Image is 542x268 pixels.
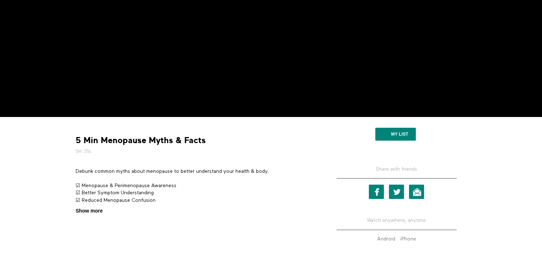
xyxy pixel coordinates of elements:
[409,185,424,199] a: Email
[389,185,404,199] a: Twitter
[375,237,397,242] a: Android
[375,128,416,141] button: My list
[377,237,395,242] strong: Android
[399,237,418,242] a: iPhone
[337,166,457,179] h5: Share with friends
[76,168,316,175] p: Debunk common myths about menopause to better understand your health & body.
[369,185,384,199] a: Facebook
[76,135,206,146] strong: 5 Min Menopause Myths & Facts
[76,148,316,155] h5: 5m 35s
[400,237,416,242] strong: iPhone
[76,182,316,204] p: ☑ Menopause & Perimenopause Awareness ☑ Better Symptom Understanding ☑ Reduced Menopause Confusion
[76,207,103,215] span: Show more
[337,211,457,230] h5: Watch anywhere, anytime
